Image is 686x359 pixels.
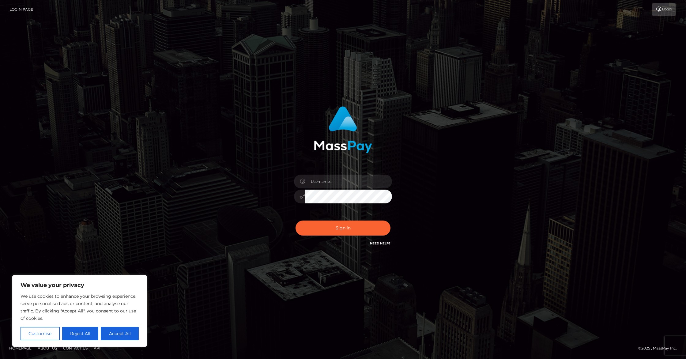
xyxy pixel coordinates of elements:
[35,343,59,353] a: About Us
[7,343,34,353] a: Homepage
[305,175,392,188] input: Username...
[12,275,147,347] div: We value your privacy
[91,343,103,353] a: API
[296,221,390,236] button: Sign in
[9,3,33,16] a: Login Page
[21,282,139,289] p: We value your privacy
[652,3,676,16] a: Login
[101,327,139,340] button: Accept All
[370,241,390,245] a: Need Help?
[21,327,60,340] button: Customise
[21,293,139,322] p: We use cookies to enhance your browsing experience, serve personalised ads or content, and analys...
[638,345,681,352] div: © 2025 , MassPay Inc.
[314,106,372,153] img: MassPay Login
[61,343,90,353] a: Contact Us
[62,327,99,340] button: Reject All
